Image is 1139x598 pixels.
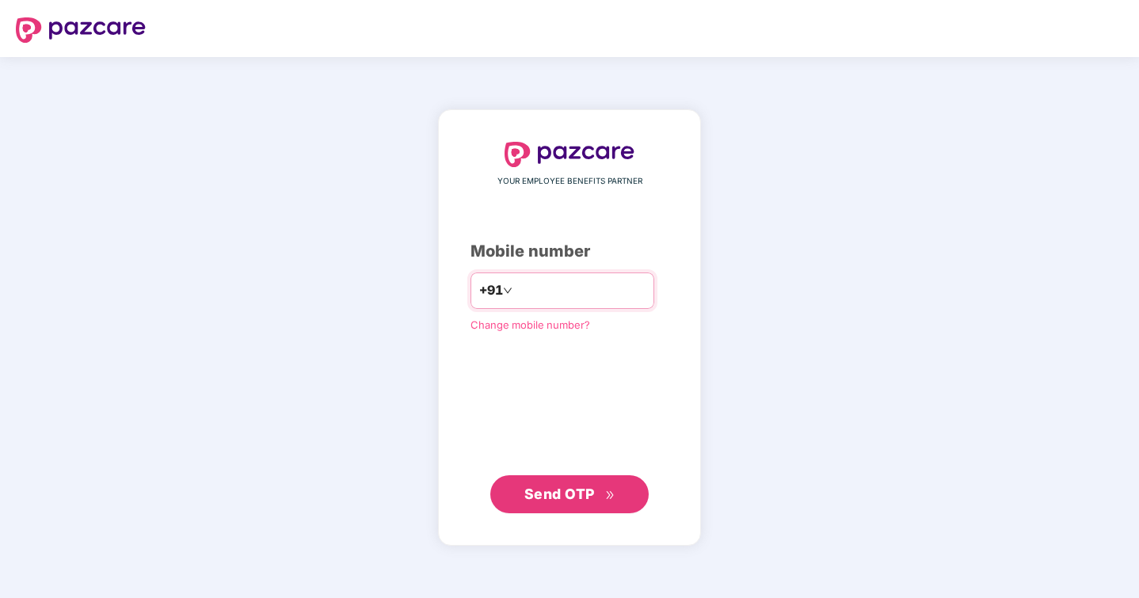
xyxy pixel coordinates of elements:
[470,318,590,331] a: Change mobile number?
[479,280,503,300] span: +91
[524,486,595,502] span: Send OTP
[490,475,649,513] button: Send OTPdouble-right
[16,17,146,43] img: logo
[503,286,512,295] span: down
[505,142,634,167] img: logo
[497,175,642,188] span: YOUR EMPLOYEE BENEFITS PARTNER
[470,239,669,264] div: Mobile number
[605,490,615,501] span: double-right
